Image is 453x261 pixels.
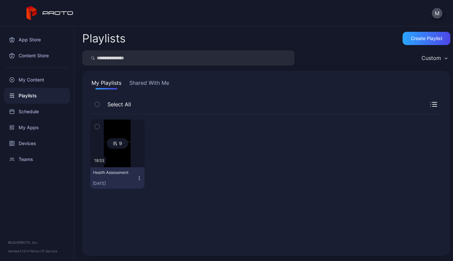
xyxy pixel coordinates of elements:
div: [DATE] [93,181,137,186]
a: Playlists [4,88,70,104]
div: Health Assessment [93,170,129,175]
div: Custom [421,55,441,61]
span: Select All [104,100,131,108]
button: Custom [418,50,450,66]
a: Teams [4,151,70,167]
span: Version 1.13.1 • [8,249,30,253]
a: Schedule [4,104,70,120]
button: Shared With Me [128,79,170,89]
h2: Playlists [82,32,126,44]
a: App Store [4,32,70,48]
div: 9 [107,138,128,149]
div: 18:53 [93,157,106,165]
a: My Apps [4,120,70,135]
button: My Playlists [90,79,123,89]
a: Content Store [4,48,70,64]
button: Health Assessment[DATE] [90,167,145,189]
button: Create Playlist [403,32,450,45]
div: Create Playlist [411,36,442,41]
button: M [432,8,442,19]
a: Devices [4,135,70,151]
a: Terms Of Service [30,249,57,253]
div: © 2025 PROTO, Inc. [8,240,66,245]
a: My Content [4,72,70,88]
